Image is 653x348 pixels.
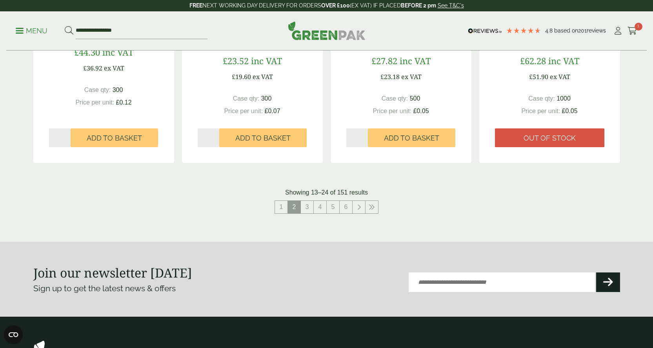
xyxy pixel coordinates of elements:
[74,46,100,58] span: £44.30
[550,72,570,81] span: ex VAT
[33,264,192,281] strong: Join our newsletter [DATE]
[384,134,439,142] span: Add to Basket
[410,95,420,102] span: 500
[189,2,202,9] strong: FREE
[327,201,339,213] a: 5
[506,27,541,34] div: 4.79 Stars
[16,26,47,34] a: Menu
[400,55,431,67] span: inc VAT
[340,201,352,213] a: 6
[224,108,263,114] span: Price per unit:
[288,21,366,40] img: GreenPak Supplies
[578,27,587,34] span: 201
[235,134,291,142] span: Add to Basket
[380,72,400,81] span: £23.18
[113,87,123,93] span: 300
[524,134,576,142] span: Out of stock
[275,201,287,213] a: 1
[16,26,47,36] p: Menu
[545,27,554,34] span: 4.8
[87,134,142,142] span: Add to Basket
[401,2,436,9] strong: BEFORE 2 pm
[301,201,313,213] a: 3
[71,128,158,147] button: Add to Basket
[321,2,350,9] strong: OVER £100
[613,27,623,35] i: My Account
[368,128,455,147] button: Add to Basket
[520,55,546,67] span: £62.28
[232,72,251,81] span: £19.60
[285,188,368,197] p: Showing 13–24 of 151 results
[314,201,326,213] a: 4
[83,64,102,72] span: £36.92
[628,27,637,35] i: Cart
[557,95,571,102] span: 1000
[371,55,397,67] span: £27.82
[233,95,260,102] span: Case qty:
[84,87,111,93] span: Case qty:
[554,27,578,34] span: Based on
[116,99,132,106] span: £0.12
[413,108,429,114] span: £0.05
[33,282,297,295] p: Sign up to get the latest news & offers
[438,2,464,9] a: See T&C's
[104,64,124,72] span: ex VAT
[251,55,282,67] span: inc VAT
[495,128,604,147] a: Out of stock
[401,72,422,81] span: ex VAT
[528,95,555,102] span: Case qty:
[223,55,249,67] span: £23.52
[219,128,307,147] button: Add to Basket
[468,28,502,34] img: REVIEWS.io
[4,325,23,344] button: Open CMP widget
[635,23,642,31] span: 1
[288,201,300,213] span: 2
[102,46,133,58] span: inc VAT
[382,95,408,102] span: Case qty:
[265,108,280,114] span: £0.07
[253,72,273,81] span: ex VAT
[529,72,548,81] span: £51.90
[562,108,578,114] span: £0.05
[521,108,560,114] span: Price per unit:
[373,108,411,114] span: Price per unit:
[587,27,606,34] span: reviews
[548,55,579,67] span: inc VAT
[261,95,272,102] span: 300
[75,99,114,106] span: Price per unit:
[628,25,637,37] a: 1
